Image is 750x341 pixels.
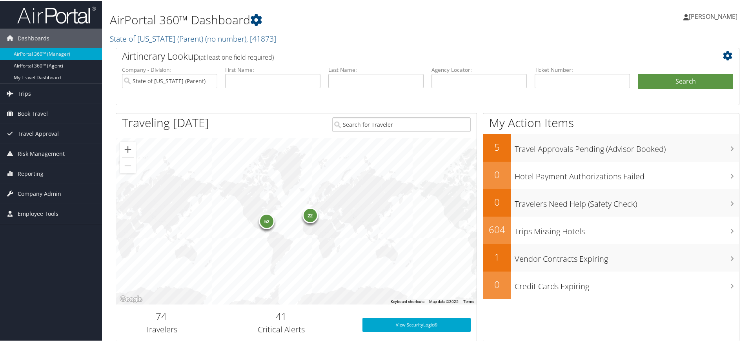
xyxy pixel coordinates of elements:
[122,65,217,73] label: Company - Division:
[18,83,31,103] span: Trips
[463,299,474,303] a: Terms (opens in new tab)
[199,52,274,61] span: (at least one field required)
[431,65,527,73] label: Agency Locator:
[122,49,681,62] h2: Airtinerary Lookup
[515,166,739,181] h3: Hotel Payment Authorizations Failed
[483,133,739,161] a: 5Travel Approvals Pending (Advisor Booked)
[328,65,424,73] label: Last Name:
[212,309,351,322] h2: 41
[483,271,739,298] a: 0Credit Cards Expiring
[18,203,58,223] span: Employee Tools
[110,11,533,27] h1: AirPortal 360™ Dashboard
[535,65,630,73] label: Ticket Number:
[118,294,144,304] img: Google
[212,323,351,334] h3: Critical Alerts
[17,5,96,24] img: airportal-logo.png
[18,163,44,183] span: Reporting
[120,157,136,173] button: Zoom out
[18,103,48,123] span: Book Travel
[483,222,511,235] h2: 604
[483,114,739,130] h1: My Action Items
[515,249,739,264] h3: Vendor Contracts Expiring
[483,216,739,243] a: 604Trips Missing Hotels
[122,309,200,322] h2: 74
[205,33,246,43] span: ( no number )
[689,11,737,20] span: [PERSON_NAME]
[18,183,61,203] span: Company Admin
[683,4,745,27] a: [PERSON_NAME]
[515,276,739,291] h3: Credit Cards Expiring
[483,195,511,208] h2: 0
[122,323,200,334] h3: Travelers
[483,277,511,290] h2: 0
[302,207,318,222] div: 22
[483,161,739,188] a: 0Hotel Payment Authorizations Failed
[362,317,471,331] a: View SecurityLogic®
[515,221,739,236] h3: Trips Missing Hotels
[391,298,424,304] button: Keyboard shortcuts
[18,123,59,143] span: Travel Approval
[122,114,209,130] h1: Traveling [DATE]
[18,143,65,163] span: Risk Management
[332,117,471,131] input: Search for Traveler
[483,243,739,271] a: 1Vendor Contracts Expiring
[483,188,739,216] a: 0Travelers Need Help (Safety Check)
[638,73,733,89] button: Search
[110,33,276,43] a: State of [US_STATE] (Parent)
[259,212,275,228] div: 52
[118,294,144,304] a: Open this area in Google Maps (opens a new window)
[246,33,276,43] span: , [ 41873 ]
[515,194,739,209] h3: Travelers Need Help (Safety Check)
[429,299,459,303] span: Map data ©2025
[483,167,511,181] h2: 0
[483,140,511,153] h2: 5
[18,28,49,47] span: Dashboards
[225,65,320,73] label: First Name:
[120,141,136,157] button: Zoom in
[483,250,511,263] h2: 1
[515,139,739,154] h3: Travel Approvals Pending (Advisor Booked)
